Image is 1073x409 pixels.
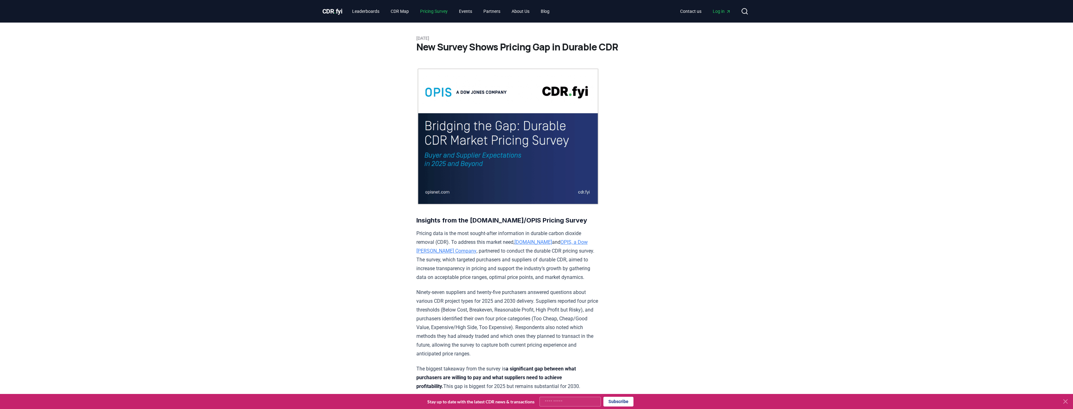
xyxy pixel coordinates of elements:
a: CDR.fyi [322,7,342,16]
a: Log in [708,6,736,17]
span: CDR fyi [322,8,342,15]
a: Partners [478,6,505,17]
nav: Main [347,6,555,17]
strong: a significant gap between what purchasers are willing to pay and what suppliers need to achieve p... [416,366,576,389]
a: CDR Map [386,6,414,17]
p: Pricing data is the most sought-after information in durable carbon dioxide removal (CDR). To add... [416,229,600,282]
a: Contact us [675,6,706,17]
a: Blog [536,6,555,17]
a: Leaderboards [347,6,384,17]
span: Log in [713,8,731,14]
a: Pricing Survey [415,6,453,17]
p: The biggest takeaway from the survey is This gap is biggest for 2025 but remains substantial for ... [416,364,600,391]
p: Ninety-seven suppliers and twenty-five purchasers answered questions about various CDR project ty... [416,288,600,358]
strong: Insights from the [DOMAIN_NAME]/OPIS Pricing Survey [416,217,587,224]
p: [DATE] [416,35,657,41]
h1: New Survey Shows Pricing Gap in Durable CDR [416,41,657,53]
a: OPIS, a Dow [PERSON_NAME] Company [416,239,588,254]
img: blog post image [416,68,600,205]
a: Events [454,6,477,17]
nav: Main [675,6,736,17]
span: . [334,8,336,15]
a: [DOMAIN_NAME] [514,239,552,245]
a: About Us [507,6,534,17]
